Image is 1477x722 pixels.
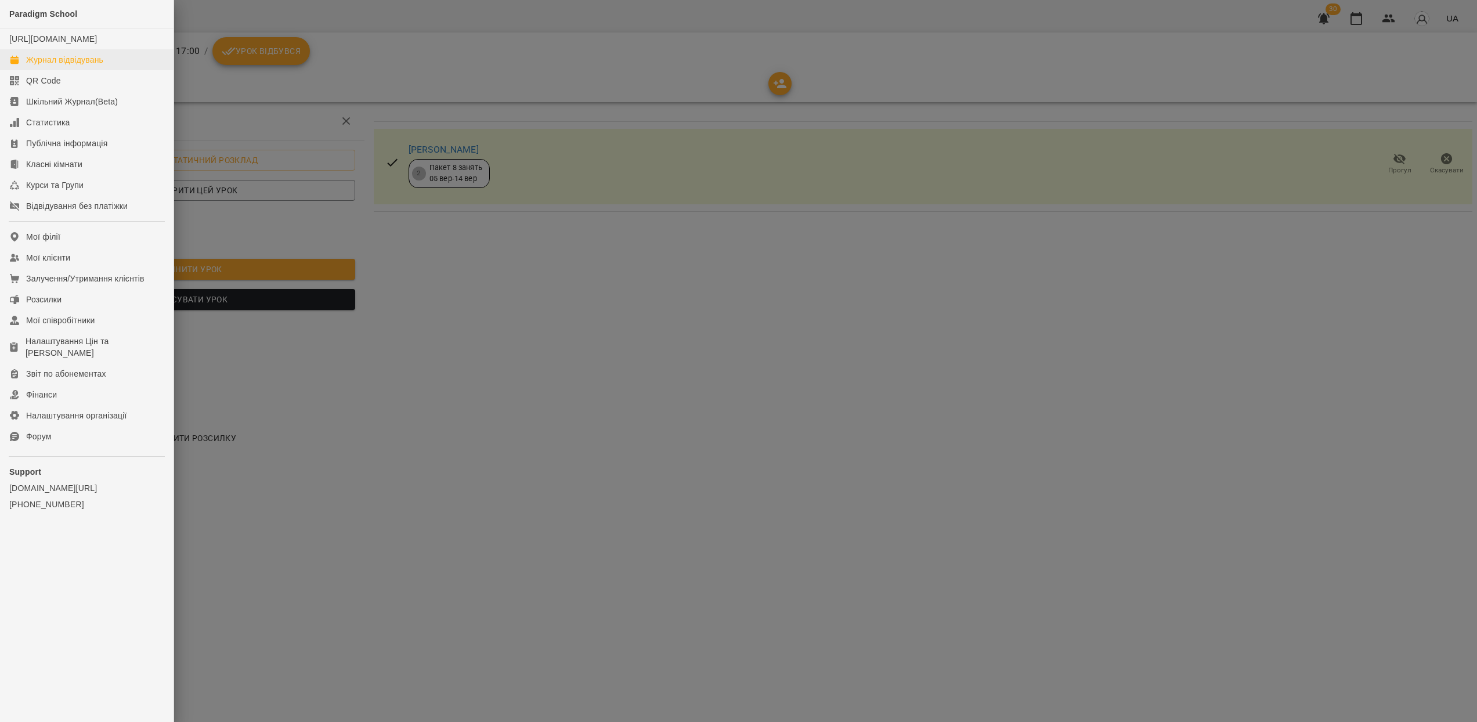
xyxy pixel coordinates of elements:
[26,335,164,359] div: Налаштування Цін та [PERSON_NAME]
[26,96,118,107] div: Шкільний Журнал(Beta)
[26,158,82,170] div: Класні кімнати
[9,482,164,494] a: [DOMAIN_NAME][URL]
[26,315,95,326] div: Мої співробітники
[26,368,106,380] div: Звіт по абонементах
[26,410,127,421] div: Налаштування організації
[26,273,145,284] div: Залучення/Утримання клієнтів
[26,179,84,191] div: Курси та Групи
[26,117,70,128] div: Статистика
[26,252,70,263] div: Мої клієнти
[9,499,164,510] a: [PHONE_NUMBER]
[26,200,128,212] div: Відвідування без платіжки
[26,75,61,86] div: QR Code
[26,231,60,243] div: Мої філії
[9,9,77,19] span: Paradigm School
[26,389,57,400] div: Фінанси
[26,54,103,66] div: Журнал відвідувань
[9,466,164,478] p: Support
[26,138,107,149] div: Публічна інформація
[26,294,62,305] div: Розсилки
[9,34,97,44] a: [URL][DOMAIN_NAME]
[26,431,52,442] div: Форум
